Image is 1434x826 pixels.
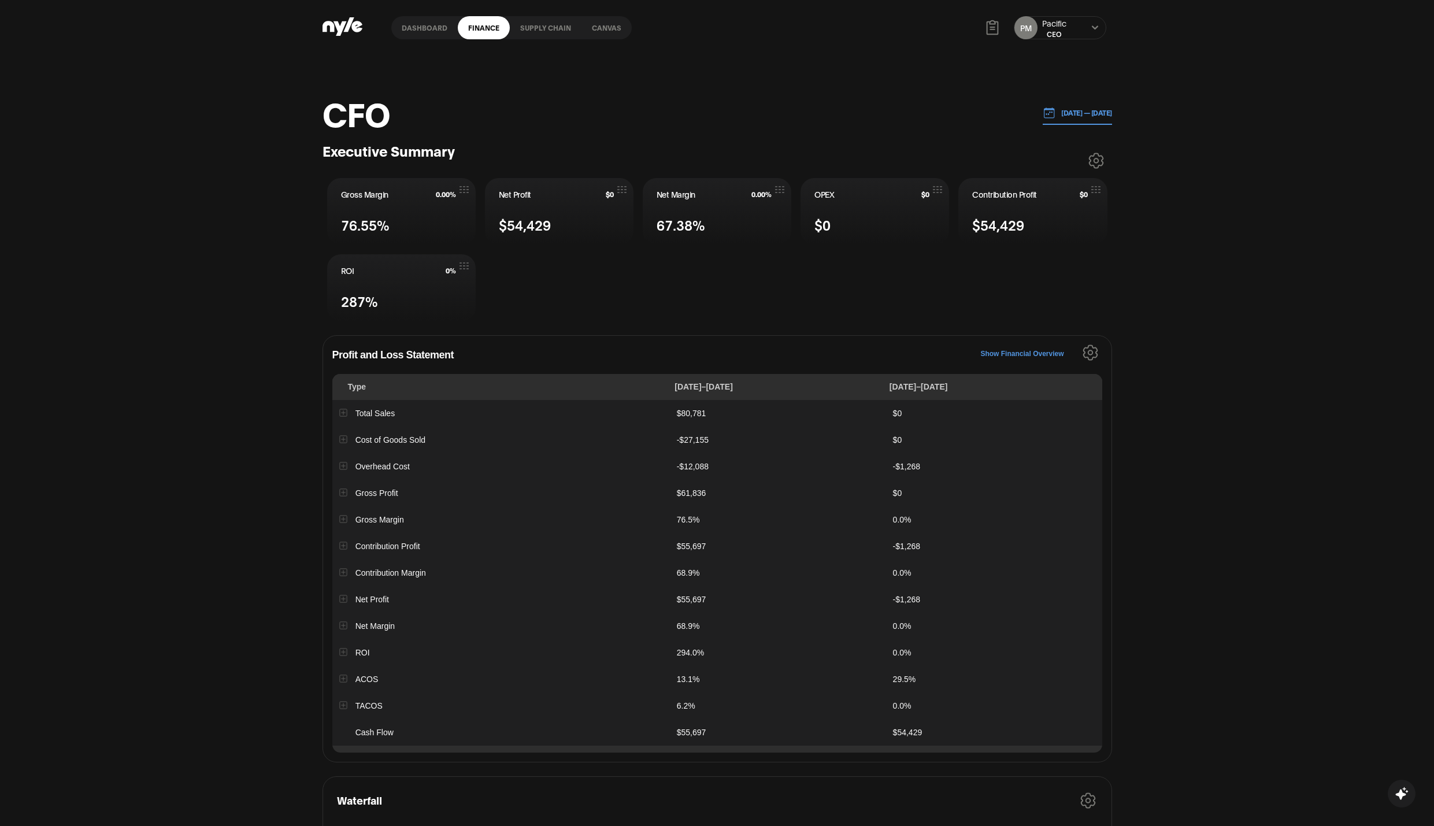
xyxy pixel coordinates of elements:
button: Expand row [339,435,347,443]
button: Gross Margin0.00%76.55% [327,178,476,245]
td: ACOS [332,666,670,692]
h2: Waterfall [337,792,382,808]
h3: Executive Summary [323,142,455,160]
td: Total Sales [332,400,670,427]
button: PacificCEO [1042,17,1066,39]
td: 13.1% [670,666,886,692]
a: Canvas [581,16,632,39]
button: PM [1014,16,1037,39]
span: $0 [606,190,614,198]
button: OPEX$0$0 [801,178,949,245]
td: 0.0% [886,692,1102,719]
button: ROI0%287% [327,254,476,321]
button: Expand row [339,701,347,709]
td: -$1,268 [886,453,1102,480]
td: 0.0% [886,506,1102,533]
button: Contribution Profit$0$54,429 [958,178,1107,245]
span: $54,429 [972,214,1024,235]
td: $61,836 [670,480,886,506]
td: -$27,155 [670,427,886,453]
button: Net Margin0.00%67.38% [643,178,791,245]
div: CEO [1042,29,1066,39]
td: $55,697 [670,719,886,746]
span: 0% [446,266,456,275]
a: Supply chain [510,16,581,39]
td: $80,781 [670,400,886,427]
td: 294.0% [670,639,886,666]
td: 68.9% [670,613,886,639]
button: Expand row [339,462,347,469]
td: -$1,268 [886,533,1102,560]
td: TACOS [332,692,670,719]
td: 6.2% [670,692,886,719]
td: 29.5% [886,666,1102,692]
span: OPEX [814,188,834,200]
td: $0 [886,427,1102,453]
td: Gross Profit [332,480,670,506]
span: ROI [341,265,354,276]
td: Net Profit [332,586,670,613]
td: 76.5% [670,506,886,533]
span: 0.00% [436,190,456,198]
img: 01.01.24 — 07.01.24 [1043,106,1055,119]
span: Contribution Profit [972,188,1037,200]
button: Expand row [339,648,347,655]
button: Expand row [339,488,347,496]
td: Net Margin [332,613,670,639]
div: Pacific [1042,17,1066,29]
td: $55,697 [670,533,886,560]
button: Expand row [339,515,347,523]
td: 68.9% [670,560,886,586]
button: Show Financial Overview [980,345,1064,364]
button: Net Profit$0$54,429 [485,178,633,245]
td: -$12,088 [670,453,886,480]
a: Dashboard [391,16,458,39]
td: $0 [886,400,1102,427]
span: 287% [341,291,378,311]
span: $0 [814,214,831,235]
td: ROI [332,639,670,666]
td: $55,697 [670,586,886,613]
button: Expand row [339,595,347,602]
span: 0.00% [751,190,772,198]
button: Expand row [339,568,347,576]
a: finance [458,16,510,39]
button: Expand row [339,675,347,682]
span: Net Margin [657,188,695,200]
td: $0 [886,480,1102,506]
span: $0 [1080,190,1088,198]
td: Gross Margin [332,506,670,533]
th: [DATE]–[DATE] [668,374,883,400]
th: [DATE]–[DATE] [883,374,1098,400]
td: -$1,268 [886,586,1102,613]
th: Type [332,374,668,400]
td: Cash Flow [332,719,670,746]
span: 76.55% [341,214,390,235]
button: Expand row [339,542,347,549]
td: 0.0% [886,639,1102,666]
span: $54,429 [499,214,551,235]
button: Settings [1083,345,1098,364]
p: [DATE] — [DATE] [1055,108,1112,118]
td: 0.0% [886,613,1102,639]
td: Contribution Margin [332,560,670,586]
span: Gross Margin [341,188,388,200]
h1: CFO [323,95,390,130]
span: Net Profit [499,188,531,200]
button: Expand row [339,621,347,629]
span: $0 [921,190,929,198]
td: 0.0% [886,560,1102,586]
td: Cost of Goods Sold [332,427,670,453]
button: Expand row [339,409,347,416]
td: Overhead Cost [332,453,670,480]
td: Contribution Profit [332,533,670,560]
td: $54,429 [886,719,1102,746]
button: [DATE] — [DATE] [1043,101,1112,125]
h2: Profit and Loss Statement [332,345,1102,374]
span: 67.38% [657,214,705,235]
